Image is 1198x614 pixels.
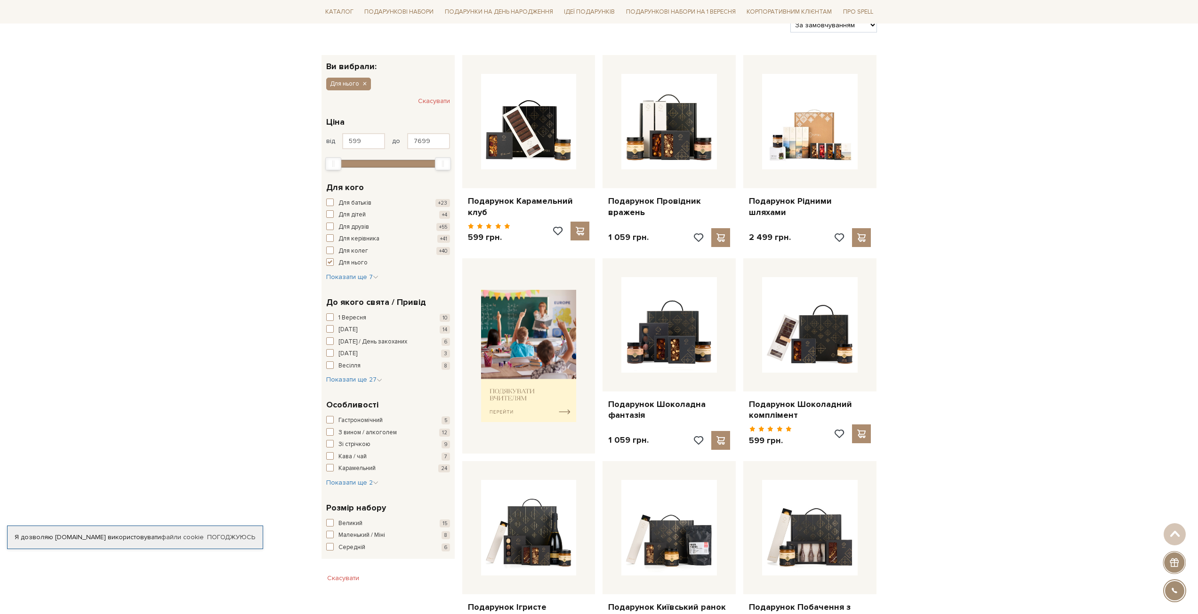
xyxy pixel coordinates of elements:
p: 599 грн. [749,435,792,446]
a: Подарунок Провідник вражень [608,196,730,218]
span: З вином / алкоголем [338,428,397,438]
button: [DATE] / День закоханих 6 [326,337,450,347]
a: Подарункові набори на 1 Вересня [622,4,740,20]
span: +23 [435,199,450,207]
span: Для дітей [338,210,366,220]
span: До якого свята / Привід [326,296,426,309]
input: Ціна [342,133,385,149]
span: 3 [441,350,450,358]
span: 6 [442,543,450,551]
button: Скасувати [322,571,365,586]
span: від [326,137,335,145]
span: Середній [338,543,365,552]
span: +40 [436,247,450,255]
div: Я дозволяю [DOMAIN_NAME] використовувати [8,533,263,542]
a: Подарунки на День народження [441,5,557,19]
a: Подарункові набори [361,5,437,19]
span: Для батьків [338,199,371,208]
span: Карамельний [338,464,376,473]
span: Для колег [338,247,368,256]
a: Погоджуюсь [207,533,255,542]
button: З вином / алкоголем 12 [326,428,450,438]
span: 1 Вересня [338,313,366,323]
a: Каталог [322,5,357,19]
span: Для нього [330,80,359,88]
span: Весілля [338,361,361,371]
span: +55 [436,223,450,231]
p: 1 059 грн. [608,435,649,446]
span: Гастрономічний [338,416,383,425]
button: Весілля 8 [326,361,450,371]
button: Для батьків +23 [326,199,450,208]
span: [DATE] [338,325,357,335]
span: +4 [439,211,450,219]
button: Зі стрічкою 9 [326,440,450,449]
img: banner [481,290,577,422]
button: Для колег +40 [326,247,450,256]
span: 10 [440,314,450,322]
span: Для керівника [338,234,379,244]
div: Max [435,157,451,170]
p: 599 грн. [468,232,511,243]
span: Для нього [338,258,368,268]
button: Карамельний 24 [326,464,450,473]
span: 15 [440,519,450,527]
span: 9 [442,440,450,448]
button: Для нього [326,78,371,90]
span: Особливості [326,399,378,411]
span: 6 [442,338,450,346]
a: Ідеї подарунків [560,5,619,19]
button: 1 Вересня 10 [326,313,450,323]
a: Подарунок Рідними шляхами [749,196,871,218]
span: Ціна [326,116,345,128]
span: Показати ще 27 [326,375,382,383]
div: Min [325,157,341,170]
span: 8 [442,531,450,539]
span: Показати ще 7 [326,273,378,281]
span: 7 [442,453,450,461]
span: [DATE] [338,349,357,359]
span: +41 [437,235,450,243]
button: Гастрономічний 5 [326,416,450,425]
span: до [392,137,400,145]
span: 14 [440,326,450,334]
div: Ви вибрали: [322,55,455,71]
button: Для дітей +4 [326,210,450,220]
button: Маленький / Міні 8 [326,531,450,540]
p: 1 059 грн. [608,232,649,243]
a: Подарунок Шоколадний комплімент [749,399,871,421]
a: Подарунок Київський ранок [608,602,730,613]
span: Показати ще 2 [326,478,378,486]
button: Показати ще 2 [326,478,378,487]
a: Корпоративним клієнтам [743,4,836,20]
span: 5 [442,416,450,424]
span: 12 [439,429,450,437]
span: Для друзів [338,223,369,232]
span: Для кого [326,181,364,194]
span: Кава / чай [338,452,367,462]
p: 2 499 грн. [749,232,791,243]
button: Скасувати [418,94,450,109]
button: [DATE] 3 [326,349,450,359]
button: Показати ще 7 [326,272,378,282]
a: файли cookie [161,533,204,541]
button: Для нього [326,258,450,268]
button: Показати ще 27 [326,375,382,384]
span: Зі стрічкою [338,440,370,449]
span: 24 [438,464,450,472]
a: Подарунок Шоколадна фантазія [608,399,730,421]
button: Кава / чай 7 [326,452,450,462]
a: Подарунок Карамельний клуб [468,196,590,218]
button: Для керівника +41 [326,234,450,244]
span: [DATE] / День закоханих [338,337,407,347]
button: [DATE] 14 [326,325,450,335]
button: Середній 6 [326,543,450,552]
span: Маленький / Міні [338,531,385,540]
button: Великий 15 [326,519,450,528]
span: Великий [338,519,362,528]
span: 8 [442,362,450,370]
span: Розмір набору [326,502,386,514]
a: Про Spell [839,5,877,19]
input: Ціна [407,133,450,149]
button: Для друзів +55 [326,223,450,232]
